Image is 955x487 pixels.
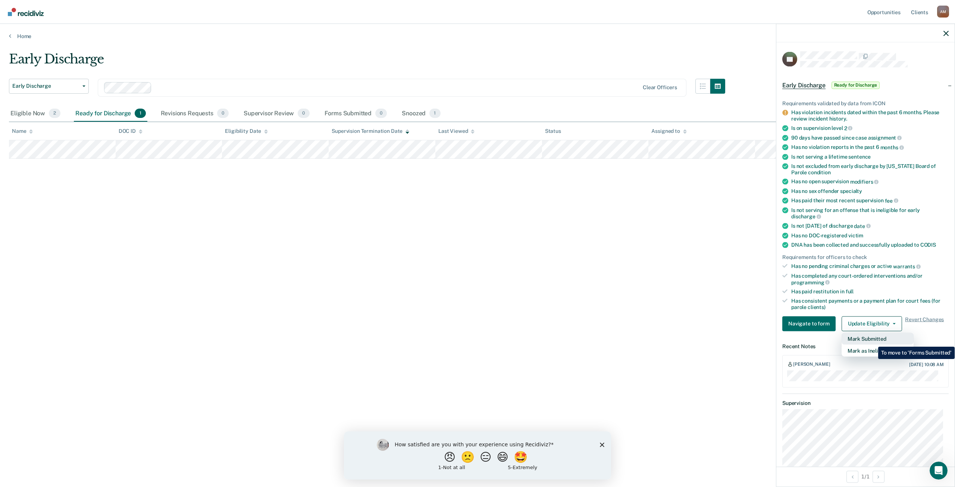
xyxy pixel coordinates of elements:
[9,51,725,73] div: Early Discharge
[937,6,949,18] div: A M
[651,128,686,134] div: Assigned to
[12,83,79,89] span: Early Discharge
[854,223,870,229] span: date
[782,400,949,406] dt: Supervision
[74,106,147,122] div: Ready for Discharge
[782,316,839,331] a: Navigate to form link
[880,144,904,150] span: months
[643,84,677,91] div: Clear officers
[782,316,836,331] button: Navigate to form
[842,316,902,331] button: Update Eligibility
[808,304,826,310] span: clients)
[873,471,884,483] button: Next Opportunity
[791,288,949,295] div: Has paid restitution in
[844,125,853,131] span: 2
[905,316,944,331] span: Revert Changes
[791,125,949,131] div: Is on supervision level
[791,207,949,219] div: Is not serving for an offense that is ineligible for early
[791,188,949,194] div: Has no sex offender
[791,272,949,285] div: Has completed any court-ordered interventions and/or
[791,241,949,248] div: DNA has been collected and successfully uploaded to
[782,343,949,349] dt: Recent Notes
[937,6,949,18] button: Profile dropdown button
[9,33,946,40] a: Home
[920,241,936,247] span: CODIS
[808,169,831,175] span: condition
[793,362,830,368] div: [PERSON_NAME]
[344,431,611,480] iframe: Survey by Kim from Recidiviz
[885,197,898,203] span: fee
[846,471,858,483] button: Previous Opportunity
[868,135,902,141] span: assignment
[776,73,955,97] div: Early DischargeReady for Discharge
[375,109,387,118] span: 0
[782,100,949,106] div: Requirements validated by data from ICON
[8,8,44,16] img: Recidiviz
[49,109,60,118] span: 2
[135,109,145,118] span: 1
[791,279,830,285] span: programming
[791,298,949,310] div: Has consistent payments or a payment plan for court fees (for parole
[438,128,475,134] div: Last Viewed
[791,197,949,204] div: Has paid their most recent supervision
[776,466,955,486] div: 1 / 1
[791,213,821,219] span: discharge
[791,109,949,122] div: Has violation incidents dated within the past 6 months. Please review incident history.
[12,128,33,134] div: Name
[332,128,409,134] div: Supervision Termination Date
[9,106,62,122] div: Eligible Now
[791,153,949,160] div: Is not serving a lifetime
[893,263,921,269] span: warrants
[909,362,944,367] div: [DATE] 10:08 AM
[791,163,949,175] div: Is not excluded from early discharge by [US_STATE] Board of Parole
[298,109,309,118] span: 0
[791,144,949,151] div: Has no violation reports in the past 6
[846,288,854,294] span: full
[242,106,311,122] div: Supervisor Review
[791,178,949,185] div: Has no open supervision
[225,128,268,134] div: Eligibility Date
[323,106,389,122] div: Forms Submitted
[840,188,862,194] span: specialty
[791,222,949,229] div: Is not [DATE] of discharge
[429,109,440,118] span: 1
[848,232,863,238] span: victim
[159,106,230,122] div: Revisions Requests
[930,462,948,480] iframe: Intercom live chat
[842,344,914,356] button: Mark as Ineligible
[832,81,880,89] span: Ready for Discharge
[545,128,561,134] div: Status
[848,153,871,159] span: sentence
[217,109,229,118] span: 0
[842,333,914,344] button: Mark Submitted
[782,81,826,89] span: Early Discharge
[782,254,949,260] div: Requirements for officers to check
[791,232,949,238] div: Has no DOC-registered
[119,128,143,134] div: DOC ID
[791,263,949,270] div: Has no pending criminal charges or active
[791,134,949,141] div: 90 days have passed since case
[850,179,879,185] span: modifiers
[400,106,442,122] div: Snoozed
